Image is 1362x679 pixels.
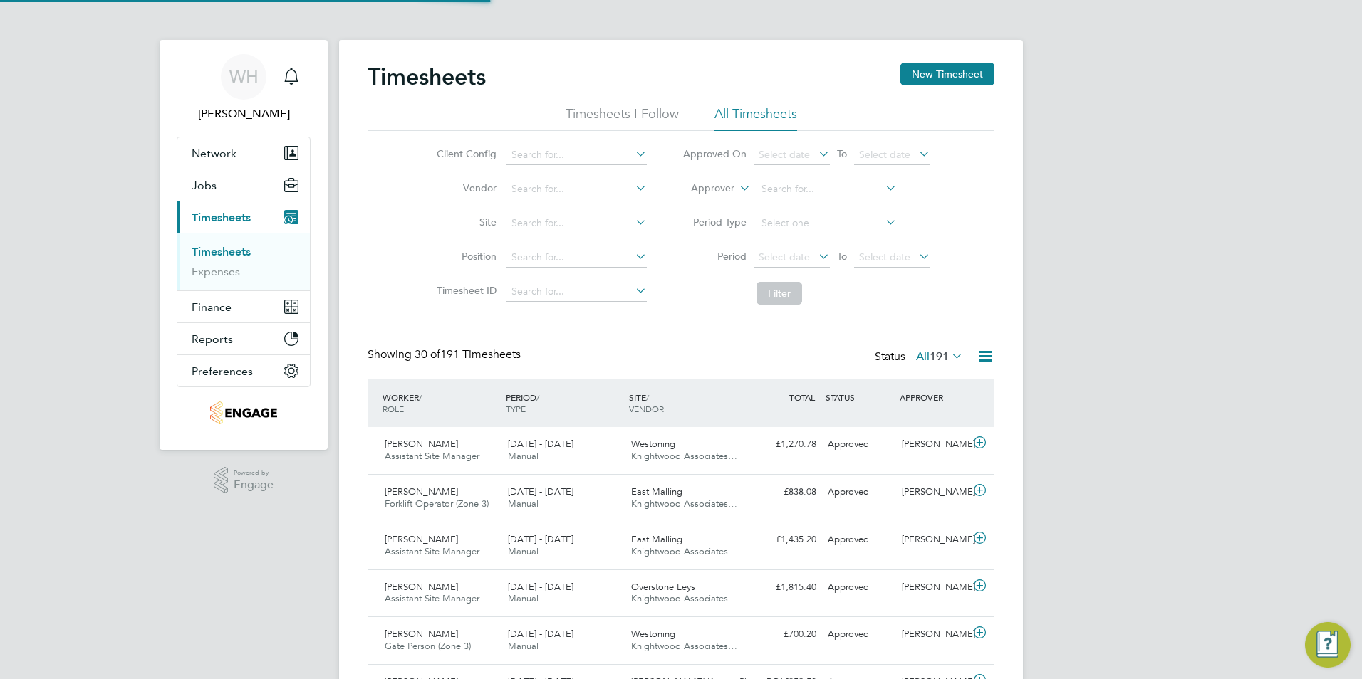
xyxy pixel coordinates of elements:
[192,265,240,278] a: Expenses
[822,480,896,504] div: Approved
[508,628,573,640] span: [DATE] - [DATE]
[631,628,675,640] span: Westoning
[631,640,737,652] span: Knightwood Associates…
[177,201,310,233] button: Timesheets
[566,105,679,131] li: Timesheets I Follow
[192,300,232,314] span: Finance
[748,480,822,504] div: £838.08
[177,355,310,386] button: Preferences
[916,349,963,364] label: All
[625,384,749,421] div: SITE
[896,433,970,456] div: [PERSON_NAME]
[631,450,737,462] span: Knightwood Associates…
[833,247,851,265] span: To
[415,347,521,362] span: 191 Timesheets
[214,467,274,494] a: Powered byEngage
[160,40,328,450] nav: Main navigation
[757,179,897,199] input: Search for...
[930,349,949,364] span: 191
[234,479,274,491] span: Engage
[385,450,479,462] span: Assistant Site Manager
[432,181,497,194] label: Vendor
[896,528,970,552] div: [PERSON_NAME]
[748,528,822,552] div: £1,435.20
[192,332,233,346] span: Reports
[508,498,539,510] span: Manual
[385,545,479,557] span: Assistant Site Manager
[822,528,896,552] div: Approved
[192,211,251,224] span: Timesheets
[859,148,910,161] span: Select date
[379,384,502,421] div: WORKER
[631,592,737,604] span: Knightwood Associates…
[508,485,573,498] span: [DATE] - [DATE]
[192,245,251,258] a: Timesheets
[875,347,966,367] div: Status
[385,498,489,510] span: Forklift Operator (Zone 3)
[631,438,675,450] span: Westoning
[536,391,539,403] span: /
[759,148,810,161] span: Select date
[432,216,497,228] label: Site
[682,216,747,228] label: Period Type
[385,628,458,640] span: [PERSON_NAME]
[508,438,573,450] span: [DATE] - [DATE]
[432,250,497,263] label: Position
[896,384,970,410] div: APPROVER
[631,533,682,545] span: East Malling
[368,63,486,91] h2: Timesheets
[177,169,310,201] button: Jobs
[502,384,625,421] div: PERIOD
[177,137,310,169] button: Network
[631,545,737,557] span: Knightwood Associates…
[192,147,236,160] span: Network
[368,347,524,362] div: Showing
[177,54,311,122] a: WH[PERSON_NAME]
[859,251,910,263] span: Select date
[385,438,458,450] span: [PERSON_NAME]
[900,63,994,85] button: New Timesheet
[506,145,647,165] input: Search for...
[192,364,253,378] span: Preferences
[229,68,259,86] span: WH
[629,403,664,414] span: VENDOR
[385,533,458,545] span: [PERSON_NAME]
[896,480,970,504] div: [PERSON_NAME]
[822,384,896,410] div: STATUS
[682,250,747,263] label: Period
[748,576,822,599] div: £1,815.40
[506,214,647,233] input: Search for...
[631,485,682,498] span: East Malling
[714,105,797,131] li: All Timesheets
[748,433,822,456] div: £1,270.78
[631,581,695,593] span: Overstone Leys
[896,623,970,646] div: [PERSON_NAME]
[210,401,276,424] img: knightwood-logo-retina.png
[508,592,539,604] span: Manual
[432,147,497,160] label: Client Config
[177,105,311,122] span: Will Hiles
[506,179,647,199] input: Search for...
[682,147,747,160] label: Approved On
[508,545,539,557] span: Manual
[822,576,896,599] div: Approved
[670,181,734,196] label: Approver
[896,576,970,599] div: [PERSON_NAME]
[506,248,647,268] input: Search for...
[385,640,471,652] span: Gate Person (Zone 3)
[432,284,497,297] label: Timesheet ID
[748,623,822,646] div: £700.20
[508,640,539,652] span: Manual
[508,450,539,462] span: Manual
[508,581,573,593] span: [DATE] - [DATE]
[822,623,896,646] div: Approved
[631,498,737,510] span: Knightwood Associates…
[759,251,810,263] span: Select date
[757,214,897,233] input: Select one
[506,403,526,414] span: TYPE
[822,433,896,456] div: Approved
[385,592,479,604] span: Assistant Site Manager
[757,282,802,305] button: Filter
[234,467,274,479] span: Powered by
[177,233,310,290] div: Timesheets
